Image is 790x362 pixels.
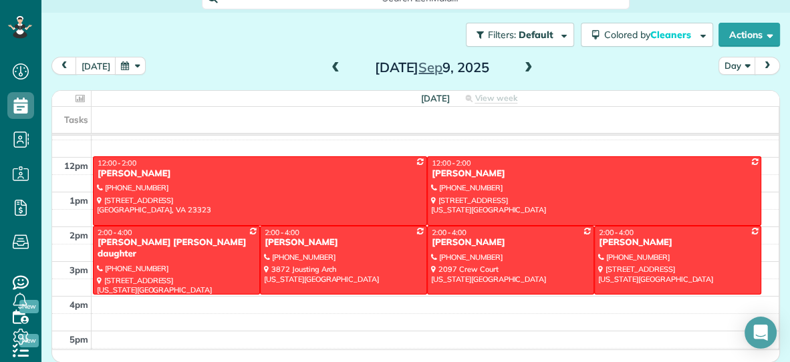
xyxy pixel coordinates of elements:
span: 3pm [70,264,88,275]
div: [PERSON_NAME] [264,237,423,248]
button: Filters: Default [466,23,574,47]
span: 2pm [70,230,88,240]
span: 12pm [64,160,88,171]
div: [PERSON_NAME] [431,237,590,248]
div: Open Intercom Messenger [745,317,777,349]
div: [PERSON_NAME] [PERSON_NAME] daughter [97,237,256,260]
span: Tasks [64,114,88,125]
button: Actions [718,23,780,47]
button: next [755,57,780,75]
span: 4pm [70,299,88,310]
span: View week [475,93,517,104]
h2: [DATE] 9, 2025 [348,60,515,75]
span: Colored by [604,29,696,41]
span: [DATE] [421,93,450,104]
span: 2:00 - 4:00 [265,228,299,237]
button: [DATE] [76,57,116,75]
div: [PERSON_NAME] [97,168,423,180]
span: Default [519,29,554,41]
span: 1pm [70,195,88,206]
span: 5pm [70,334,88,345]
span: Filters: [488,29,516,41]
span: 2:00 - 4:00 [432,228,467,237]
span: 12:00 - 2:00 [98,158,136,168]
span: 2:00 - 4:00 [599,228,634,237]
span: 2:00 - 4:00 [98,228,132,237]
span: Sep [418,59,442,75]
button: Day [718,57,756,75]
button: prev [51,57,77,75]
div: [PERSON_NAME] [431,168,757,180]
span: 12:00 - 2:00 [432,158,471,168]
a: Filters: Default [459,23,574,47]
div: [PERSON_NAME] [598,237,757,248]
button: Colored byCleaners [581,23,713,47]
span: Cleaners [650,29,693,41]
